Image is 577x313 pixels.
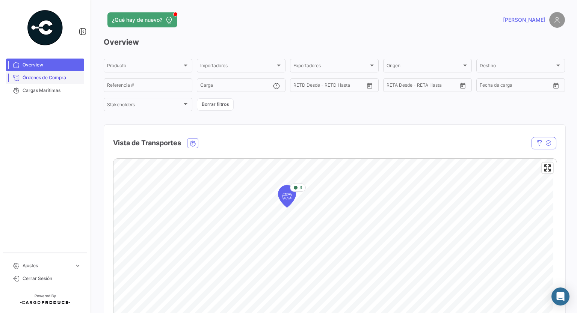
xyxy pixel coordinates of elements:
[107,64,182,69] span: Producto
[299,184,302,191] span: 3
[480,84,493,89] input: Desde
[551,287,569,305] div: Abrir Intercom Messenger
[457,80,468,91] button: Open calendar
[293,84,307,89] input: Desde
[312,84,346,89] input: Hasta
[104,37,565,47] h3: Overview
[6,71,84,84] a: Órdenes de Compra
[187,138,198,148] button: Ocean
[26,9,64,47] img: powered-by.png
[197,98,234,111] button: Borrar filtros
[503,16,545,24] span: [PERSON_NAME]
[113,138,181,148] h4: Vista de Transportes
[6,84,84,97] a: Cargas Marítimas
[107,103,182,108] span: Stakeholders
[387,84,400,89] input: Desde
[200,64,275,69] span: Importadores
[23,262,71,269] span: Ajustes
[550,80,562,91] button: Open calendar
[293,64,369,69] span: Exportadores
[107,12,177,27] button: ¿Qué hay de nuevo?
[480,64,555,69] span: Destino
[74,262,81,269] span: expand_more
[549,12,565,28] img: placeholder-user.png
[23,74,81,81] span: Órdenes de Compra
[23,275,81,282] span: Cerrar Sesión
[405,84,439,89] input: Hasta
[387,64,462,69] span: Origen
[23,87,81,94] span: Cargas Marítimas
[6,59,84,71] a: Overview
[364,80,375,91] button: Open calendar
[498,84,532,89] input: Hasta
[112,16,162,24] span: ¿Qué hay de nuevo?
[278,185,296,208] div: Map marker
[542,163,553,173] button: Enter fullscreen
[23,62,81,68] span: Overview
